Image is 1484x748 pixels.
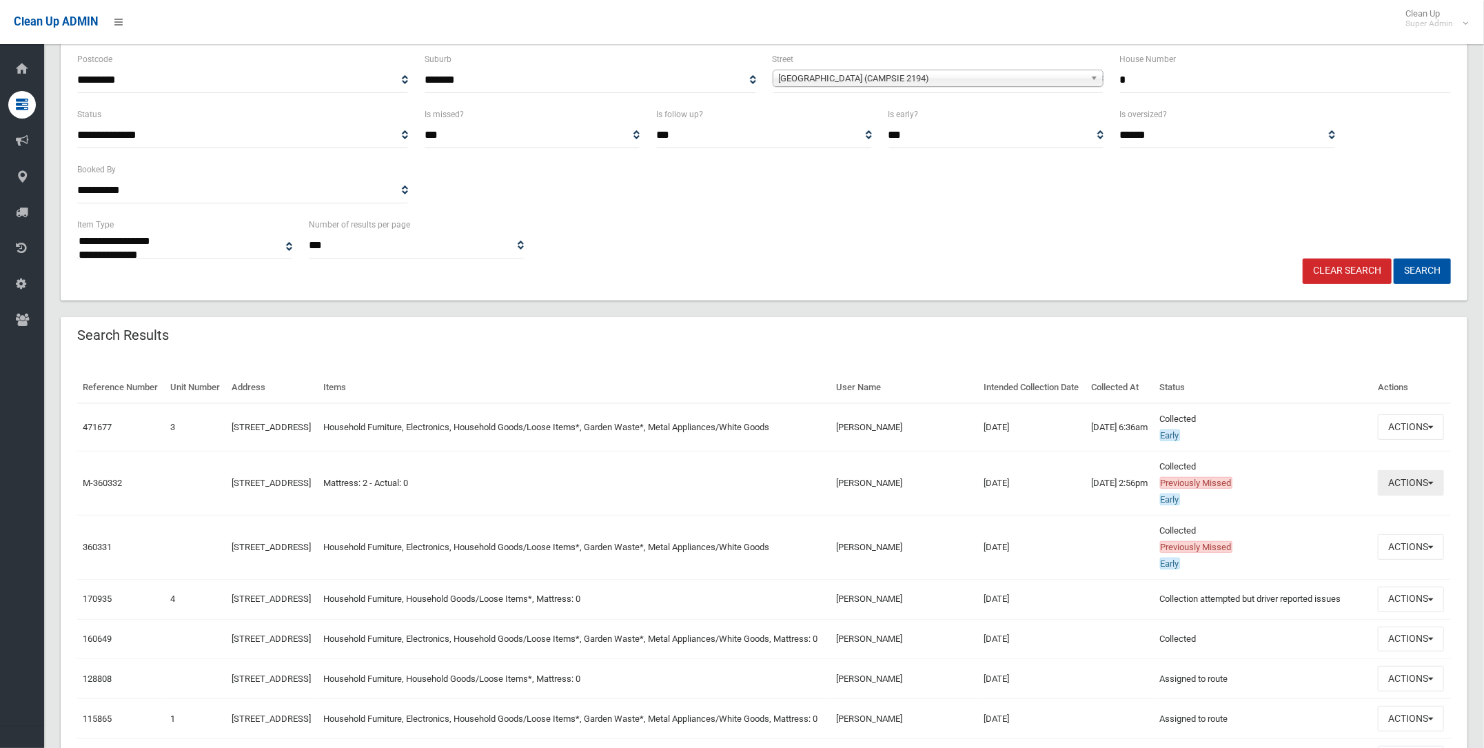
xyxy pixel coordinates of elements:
td: [DATE] 6:36am [1086,403,1154,452]
td: Household Furniture, Electronics, Household Goods/Loose Items*, Garden Waste*, Metal Appliances/W... [318,619,831,659]
label: Booked By [77,162,116,177]
td: [PERSON_NAME] [831,403,978,452]
td: 4 [165,579,226,619]
td: Collected [1155,451,1373,515]
td: [DATE] [978,451,1086,515]
td: [PERSON_NAME] [831,451,978,515]
td: Collected [1155,619,1373,659]
td: [PERSON_NAME] [831,699,978,739]
label: Item Type [77,217,114,232]
a: [STREET_ADDRESS] [232,634,311,644]
a: 160649 [83,634,112,644]
span: Early [1160,558,1180,569]
td: 1 [165,699,226,739]
td: [DATE] [978,579,1086,619]
th: Actions [1372,372,1451,403]
td: Assigned to route [1155,699,1373,739]
button: Actions [1378,470,1444,496]
td: Household Furniture, Household Goods/Loose Items*, Mattress: 0 [318,659,831,699]
span: Clean Up [1399,8,1467,29]
label: Suburb [425,52,451,67]
td: Mattress: 2 - Actual: 0 [318,451,831,515]
small: Super Admin [1405,19,1453,29]
th: Unit Number [165,372,226,403]
a: 115865 [83,714,112,724]
th: Reference Number [77,372,165,403]
td: [DATE] [978,659,1086,699]
td: Collected [1155,515,1373,579]
a: [STREET_ADDRESS] [232,478,311,488]
th: Collected At [1086,372,1154,403]
a: 360331 [83,542,112,552]
td: Assigned to route [1155,659,1373,699]
td: Household Furniture, Electronics, Household Goods/Loose Items*, Garden Waste*, Metal Appliances/W... [318,515,831,579]
th: Address [226,372,318,403]
td: Household Furniture, Electronics, Household Goods/Loose Items*, Garden Waste*, Metal Appliances/W... [318,403,831,452]
td: [DATE] [978,403,1086,452]
td: Household Furniture, Household Goods/Loose Items*, Mattress: 0 [318,579,831,619]
a: [STREET_ADDRESS] [232,674,311,684]
a: [STREET_ADDRESS] [232,594,311,604]
td: Collected [1155,403,1373,452]
a: [STREET_ADDRESS] [232,422,311,432]
th: Intended Collection Date [978,372,1086,403]
th: User Name [831,372,978,403]
a: 128808 [83,674,112,684]
span: Early [1160,429,1180,441]
td: [PERSON_NAME] [831,659,978,699]
button: Actions [1378,706,1444,731]
label: Is follow up? [656,107,703,122]
th: Items [318,372,831,403]
label: Is early? [888,107,919,122]
td: [DATE] 2:56pm [1086,451,1154,515]
label: Postcode [77,52,112,67]
span: [GEOGRAPHIC_DATA] (CAMPSIE 2194) [779,70,1085,87]
a: [STREET_ADDRESS] [232,714,311,724]
td: [DATE] [978,515,1086,579]
label: Number of results per page [309,217,410,232]
button: Actions [1378,414,1444,440]
td: [PERSON_NAME] [831,515,978,579]
button: Actions [1378,627,1444,652]
label: Is oversized? [1120,107,1168,122]
label: Street [773,52,794,67]
a: [STREET_ADDRESS] [232,542,311,552]
td: Collection attempted but driver reported issues [1155,579,1373,619]
td: 3 [165,403,226,452]
td: [DATE] [978,699,1086,739]
a: 170935 [83,594,112,604]
th: Status [1155,372,1373,403]
button: Actions [1378,534,1444,560]
button: Actions [1378,666,1444,691]
a: 471677 [83,422,112,432]
td: [PERSON_NAME] [831,579,978,619]
label: Status [77,107,101,122]
button: Search [1394,259,1451,284]
span: Previously Missed [1160,541,1232,553]
td: [PERSON_NAME] [831,619,978,659]
label: Is missed? [425,107,464,122]
span: Clean Up ADMIN [14,15,98,28]
button: Actions [1378,587,1444,612]
td: [DATE] [978,619,1086,659]
a: M-360332 [83,478,122,488]
label: House Number [1120,52,1177,67]
a: Clear Search [1303,259,1392,284]
span: Previously Missed [1160,477,1232,489]
header: Search Results [61,322,185,349]
span: Early [1160,494,1180,505]
td: Household Furniture, Electronics, Household Goods/Loose Items*, Garden Waste*, Metal Appliances/W... [318,699,831,739]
